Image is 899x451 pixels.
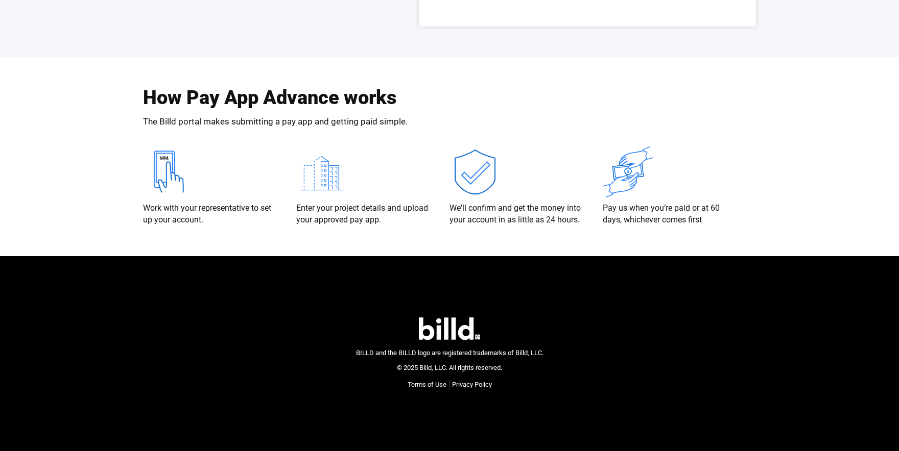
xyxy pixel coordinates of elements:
p: Work with your representative to set up your account. [143,203,276,225]
p: Pay us when you’re paid or at 60 days, whichever comes first [603,203,736,225]
span: BILLD and the BILLD logo are registered trademarks of Billd, LLC. © 2025 Billd, LLC. All rights r... [356,349,543,371]
p: Enter your project details and upload your approved pay app. [296,203,429,225]
p: The Billd portal makes submitting a pay app and getting paid simple. [143,117,408,126]
a: Privacy Policy [452,380,492,390]
p: We'll confirm and get the money into your account in as little as 24 hours. [449,203,582,225]
nav: Menu [408,380,492,390]
h2: How Pay App Advance works [143,88,396,107]
a: Terms of Use [408,380,446,390]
